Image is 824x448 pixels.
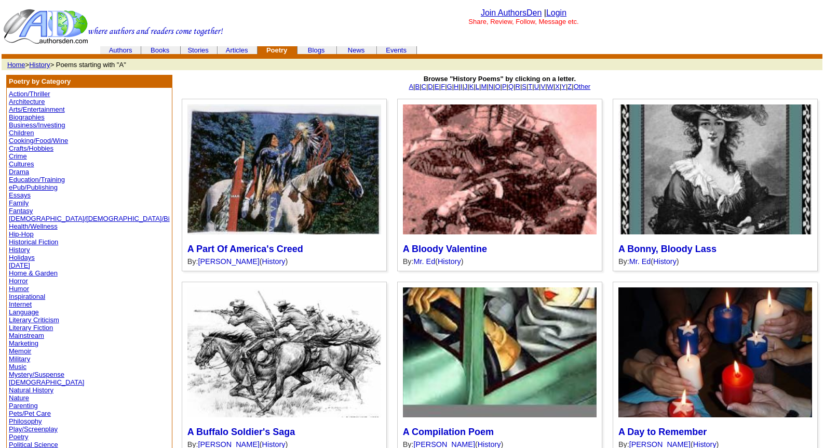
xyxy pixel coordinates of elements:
a: Memoir [9,347,31,355]
a: Education/Training [9,176,65,183]
a: Cultures [9,160,34,168]
a: J [464,83,468,90]
a: R [516,83,520,90]
a: History [29,61,50,69]
a: Mystery/Suspense [9,371,64,378]
font: | [544,8,566,17]
a: K [469,83,474,90]
a: H [454,83,458,90]
a: S [522,83,526,90]
a: I [461,83,463,90]
b: Poetry [266,46,287,54]
a: N [489,83,493,90]
a: Inspirational [9,293,45,300]
a: Horror [9,277,28,285]
a: Home & Garden [9,269,58,277]
font: > > Poems starting with "A" [7,61,126,69]
a: ePub/Publishing [9,183,58,191]
b: Browse "History Poems" by clicking on a letter. [424,75,576,83]
a: W [547,83,553,90]
a: Music [9,363,26,371]
a: Poetry [9,433,29,441]
a: Drama [9,168,29,176]
a: B [415,83,420,90]
a: Military [9,355,30,363]
a: Historical Fiction [9,238,58,246]
a: V [541,83,545,90]
a: Cooking/Food/Wine [9,137,68,144]
a: History [262,257,286,266]
a: Stories [187,46,208,54]
a: Home [7,61,25,69]
a: Login [546,8,566,17]
a: A Bonny, Bloody Lass [618,244,717,254]
a: C [422,83,426,90]
div: By: ( ) [618,257,812,266]
a: Internet [9,300,32,308]
a: D [428,83,433,90]
a: Health/Wellness [9,222,58,230]
b: Poetry by Category [9,77,71,85]
a: O [495,83,500,90]
a: Blogs [308,46,325,54]
a: Nature [9,394,29,402]
font: Books [151,46,169,54]
a: Biographies [9,113,45,121]
a: Children [9,129,34,137]
a: Architecture [9,98,45,106]
a: Hip-Hop [9,230,34,238]
div: By: ( ) [187,257,381,266]
a: Mr. Ed [414,257,436,266]
a: A Bloody Valentine [403,244,487,254]
a: L [476,83,479,90]
a: Humor [9,285,29,293]
a: Essays [9,191,31,199]
a: A Part Of America's Creed [187,244,303,254]
a: X [555,83,560,90]
a: Literary Fiction [9,324,53,332]
a: [DEMOGRAPHIC_DATA]/[DEMOGRAPHIC_DATA]/Bi [9,215,170,222]
a: History [653,257,677,266]
a: [DATE] [9,261,30,269]
a: F [441,83,445,90]
a: Business/Investing [9,121,65,129]
a: Z [568,83,572,90]
div: By: ( ) [403,257,597,266]
a: Mr. Ed [629,257,651,266]
a: Language [9,308,39,316]
a: G [447,83,452,90]
a: A Compilation Poem [403,427,494,437]
a: Philosophy [9,417,42,425]
a: Family [9,199,29,207]
a: History [9,246,30,254]
font: Share, Review, Follow, Message etc. [468,18,578,25]
a: Q [508,83,514,90]
a: Fantasy [9,207,33,215]
a: [DEMOGRAPHIC_DATA] [9,378,84,386]
a: Mainstream [9,332,44,339]
a: Holidays [9,254,35,261]
a: Natural History [9,386,53,394]
a: M [481,83,487,90]
a: Action/Thriller [9,90,50,98]
a: A [409,83,413,90]
a: A Day to Remember [618,427,707,437]
a: Marketing [9,339,38,347]
a: Crafts/Hobbies [9,144,53,152]
a: Literary Criticism [9,316,59,324]
a: Y [561,83,566,90]
a: Authors [109,46,132,54]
